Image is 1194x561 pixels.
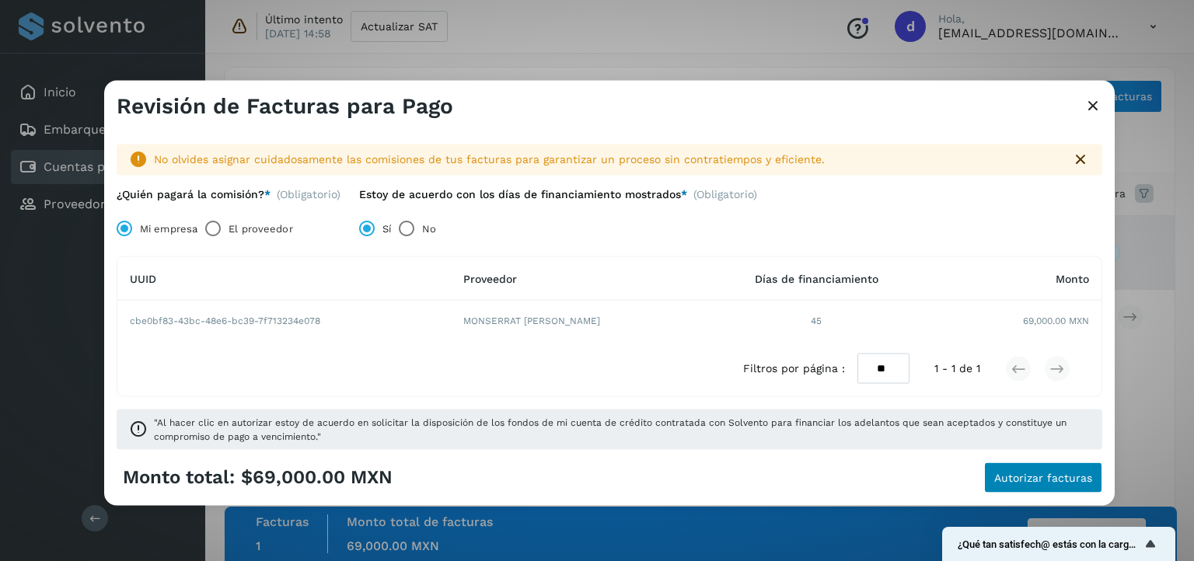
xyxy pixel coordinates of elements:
[984,462,1102,493] button: Autorizar facturas
[154,152,1059,168] div: No olvides asignar cuidadosamente las comisiones de tus facturas para garantizar un proceso sin c...
[755,272,878,284] span: Días de financiamiento
[743,361,845,377] span: Filtros por página :
[117,187,271,200] label: ¿Quién pagará la comisión?
[241,466,393,489] span: $69,000.00 MXN
[382,213,391,244] label: Sí
[1023,314,1089,328] span: 69,000.00 MXN
[117,93,453,120] h3: Revisión de Facturas para Pago
[451,301,701,341] td: MONSERRAT [PERSON_NAME]
[463,272,517,284] span: Proveedor
[958,538,1141,550] span: ¿Qué tan satisfech@ estás con la carga de tus facturas?
[958,535,1160,553] button: Mostrar encuesta - ¿Qué tan satisfech@ estás con la carga de tus facturas?
[123,466,235,489] span: Monto total:
[229,213,292,244] label: El proveedor
[117,301,451,341] td: cbe0bf83-43bc-48e6-bc39-7f713234e078
[277,187,340,200] span: (Obligatorio)
[702,301,932,341] td: 45
[693,187,757,207] span: (Obligatorio)
[1056,272,1089,284] span: Monto
[422,213,436,244] label: No
[154,415,1090,443] span: "Al hacer clic en autorizar estoy de acuerdo en solicitar la disposición de los fondos de mi cuen...
[994,472,1092,483] span: Autorizar facturas
[140,213,197,244] label: Mi empresa
[934,361,980,377] span: 1 - 1 de 1
[130,272,156,284] span: UUID
[359,187,687,200] label: Estoy de acuerdo con los días de financiamiento mostrados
